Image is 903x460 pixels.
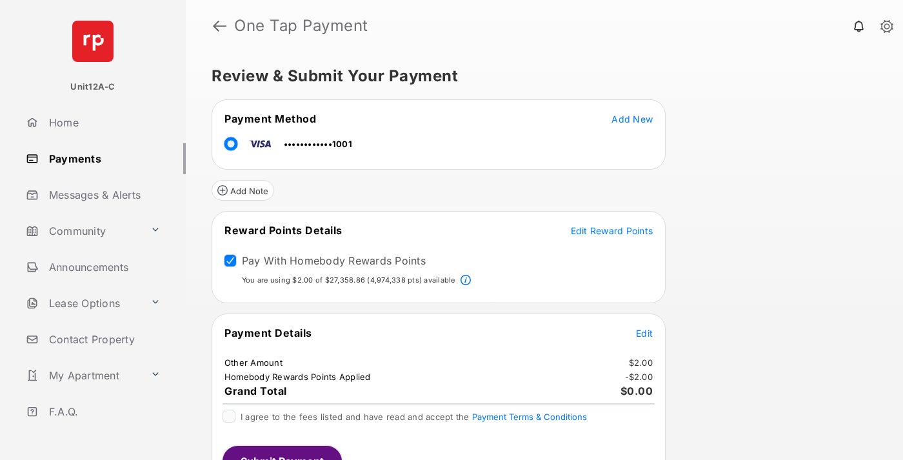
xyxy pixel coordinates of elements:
a: F.A.Q. [21,396,186,427]
a: Announcements [21,252,186,283]
img: svg+xml;base64,PHN2ZyB4bWxucz0iaHR0cDovL3d3dy53My5vcmcvMjAwMC9zdmciIHdpZHRoPSI2NCIgaGVpZ2h0PSI2NC... [72,21,114,62]
button: Add Note [212,180,274,201]
a: Lease Options [21,288,145,319]
a: My Apartment [21,360,145,391]
span: Grand Total [224,385,287,397]
span: Reward Points Details [224,224,342,237]
span: Edit [636,328,653,339]
td: Homebody Rewards Points Applied [224,371,372,383]
a: Payments [21,143,186,174]
button: Edit [636,326,653,339]
span: ••••••••••••1001 [284,139,352,149]
strong: One Tap Payment [234,18,368,34]
a: Contact Property [21,324,186,355]
td: $2.00 [628,357,653,368]
span: $0.00 [620,385,653,397]
p: You are using $2.00 of $27,358.86 (4,974,338 pts) available [242,275,455,286]
button: Edit Reward Points [571,224,653,237]
p: Unit12A-C [70,81,115,94]
a: Messages & Alerts [21,179,186,210]
button: Add New [611,112,653,125]
span: Edit Reward Points [571,225,653,236]
a: Home [21,107,186,138]
label: Pay With Homebody Rewards Points [242,254,426,267]
a: Community [21,215,145,246]
span: Add New [611,114,653,125]
td: Other Amount [224,357,283,368]
span: Payment Details [224,326,312,339]
button: I agree to the fees listed and have read and accept the [472,412,587,422]
h5: Review & Submit Your Payment [212,68,867,84]
td: - $2.00 [624,371,654,383]
span: I agree to the fees listed and have read and accept the [241,412,587,422]
span: Payment Method [224,112,316,125]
